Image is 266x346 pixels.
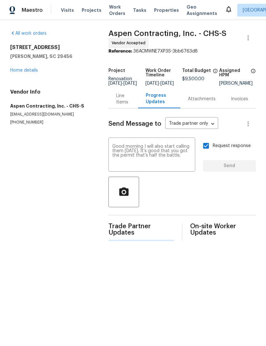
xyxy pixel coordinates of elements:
div: Trade partner only [165,119,218,129]
div: Progress Updates [146,92,173,105]
div: Line Items [116,93,130,105]
span: Properties [154,7,179,13]
a: All work orders [10,31,47,36]
h5: Work Order Timeline [145,68,182,77]
p: [EMAIL_ADDRESS][DOMAIN_NAME] [10,112,93,117]
span: [DATE] [160,81,174,86]
h5: Project [108,68,125,73]
span: The hpm assigned to this work order. [251,68,256,81]
span: Work Orders [109,4,125,17]
span: Maestro [22,7,43,13]
b: Reference: [108,49,132,53]
span: Visits [61,7,74,13]
span: Trade Partner Updates [108,223,174,236]
div: [PERSON_NAME] [219,81,256,86]
span: Request response [213,143,251,149]
span: Tasks [133,8,146,12]
span: Renovation [108,77,137,86]
p: [PHONE_NUMBER] [10,120,93,125]
span: [DATE] [123,81,137,86]
div: Invoices [231,96,248,102]
h5: Aspen Contracting, Inc. - CHS-S [10,103,93,109]
h5: Assigned HPM [219,68,249,77]
div: 36ACMWNE7XP3S-3bb6763d8 [108,48,256,54]
span: $9,500.00 [182,77,204,81]
span: Vendor Accepted [112,40,148,46]
a: Home details [10,68,38,73]
span: Projects [82,7,101,13]
span: [DATE] [108,81,122,86]
h5: Total Budget [182,68,211,73]
span: - [108,81,137,86]
span: The total cost of line items that have been proposed by Opendoor. This sum includes line items th... [213,68,218,77]
span: Aspen Contracting, Inc. - CHS-S [108,30,226,37]
h5: [PERSON_NAME], SC 29456 [10,53,93,60]
h2: [STREET_ADDRESS] [10,44,93,51]
span: Send Message to [108,121,161,127]
textarea: Good morning I will also start calling them [DATE]. It’s good that you got the permit that’s half... [112,144,191,166]
h4: Vendor Info [10,89,93,95]
span: [DATE] [145,81,159,86]
span: Geo Assignments [187,4,217,17]
div: Attachments [188,96,216,102]
span: On-site Worker Updates [190,223,256,236]
span: - [145,81,174,86]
